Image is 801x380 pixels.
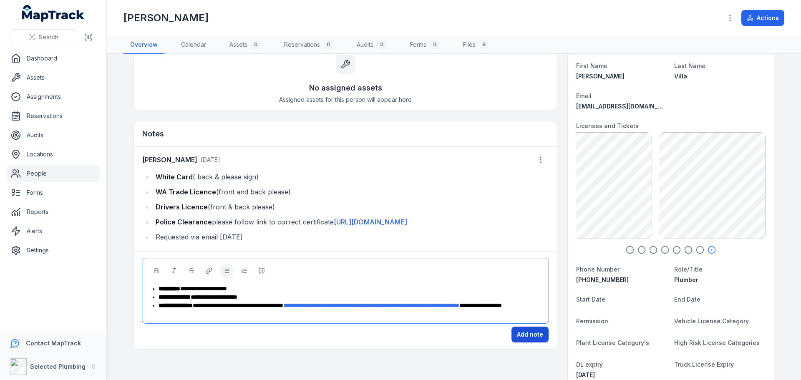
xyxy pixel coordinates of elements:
[576,276,629,283] span: [PHONE_NUMBER]
[403,36,446,54] a: Forms0
[153,186,549,198] li: (front and back please)
[7,108,100,124] a: Reservations
[674,317,749,325] span: Vehicle License Category
[223,36,267,54] a: Assets0
[576,62,607,69] span: First Name
[251,40,261,50] div: 0
[153,216,549,228] li: please follow link to correct certificate
[377,40,387,50] div: 0
[201,156,220,163] time: 8/21/2025, 1:00:34 PM
[456,36,496,54] a: Files8
[7,223,100,239] a: Alerts
[576,317,608,325] span: Permission
[576,103,677,110] span: [EMAIL_ADDRESS][DOMAIN_NAME]
[153,231,549,243] li: Requested via email [DATE]
[149,264,164,278] button: Bold
[7,69,100,86] a: Assets
[674,276,698,283] span: Plumber
[26,340,81,347] strong: Contact MapTrack
[254,264,269,278] button: Blockquote
[123,11,209,25] h1: [PERSON_NAME]
[576,266,620,273] span: Phone Number
[277,36,340,54] a: Reservations0
[741,10,784,26] button: Actions
[22,5,85,22] a: MapTrack
[430,40,440,50] div: 0
[576,371,595,378] time: 3/23/2029, 12:00:00 AM
[674,361,734,368] span: Truck License Expiry
[674,62,705,69] span: Last Name
[576,371,595,378] span: [DATE]
[184,264,199,278] button: Strikethrough
[7,242,100,259] a: Settings
[7,146,100,163] a: Locations
[350,36,393,54] a: Audits0
[7,184,100,201] a: Forms
[30,363,86,370] strong: Selected Plumbing
[39,33,58,41] span: Search
[153,171,549,183] li: ( back & please sign)
[7,127,100,143] a: Audits
[576,361,603,368] span: DL expiry
[7,165,100,182] a: People
[174,36,213,54] a: Calendar
[479,40,489,50] div: 8
[576,296,605,303] span: Start Date
[674,339,760,346] span: High Risk License Categories
[279,96,412,104] span: Assigned assets for this person will appear here
[201,156,220,163] span: [DATE]
[156,173,193,181] strong: White Card
[674,296,700,303] span: End Date
[576,73,625,80] span: [PERSON_NAME]
[7,50,100,67] a: Dashboard
[167,264,181,278] button: Italic
[511,327,549,342] button: Add note
[576,92,592,99] span: Email
[7,88,100,105] a: Assignments
[576,339,649,346] span: Plant License Category's
[123,36,164,54] a: Overview
[156,203,208,211] strong: Drivers Licence
[219,264,234,278] button: Bulleted List
[156,188,216,196] strong: WA Trade Licence
[323,40,333,50] div: 0
[576,122,639,129] span: Licenses and Tickets
[309,82,382,94] h3: No assigned assets
[156,218,212,226] strong: Police Clearance
[334,218,407,226] a: [URL][DOMAIN_NAME]
[142,128,164,140] h3: Notes
[674,266,703,273] span: Role/Title
[7,204,100,220] a: Reports
[674,73,687,80] span: Villa
[202,264,216,278] button: Link
[237,264,251,278] button: Ordered List
[153,201,549,213] li: (front & back please)
[142,155,197,165] strong: [PERSON_NAME]
[10,29,77,45] button: Search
